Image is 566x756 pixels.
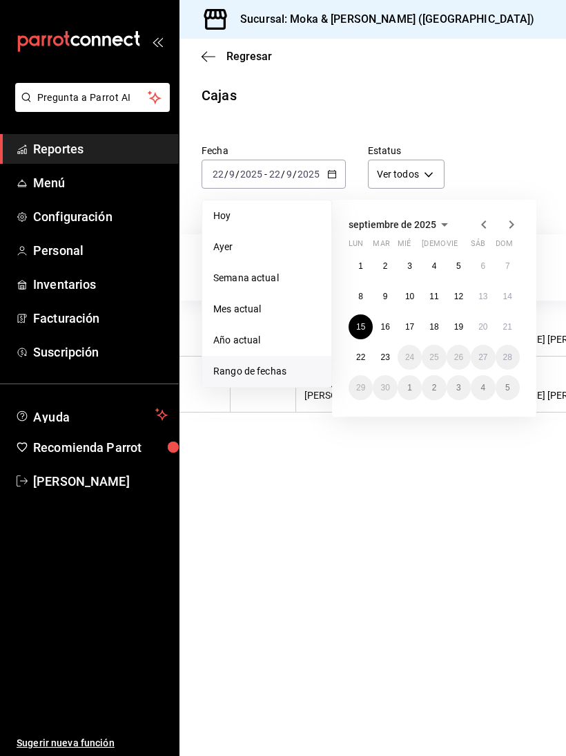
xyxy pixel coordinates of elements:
span: Regresar [226,50,272,63]
button: 1 de octubre de 2025 [398,375,422,400]
button: 5 de octubre de 2025 [496,375,520,400]
abbr: 18 de septiembre de 2025 [429,322,438,332]
abbr: 11 de septiembre de 2025 [429,292,438,301]
button: Regresar [202,50,272,63]
span: Configuración [33,207,168,226]
span: / [293,169,297,180]
button: 18 de septiembre de 2025 [422,314,446,339]
span: Menú [33,173,168,192]
span: Rango de fechas [213,364,320,379]
abbr: 14 de septiembre de 2025 [503,292,512,301]
span: Mes actual [213,302,320,316]
abbr: 30 de septiembre de 2025 [380,383,389,393]
div: Ver todos [368,160,445,189]
span: Ayer [213,240,320,254]
abbr: 1 de octubre de 2025 [407,383,412,393]
abbr: 26 de septiembre de 2025 [454,352,463,362]
abbr: 12 de septiembre de 2025 [454,292,463,301]
button: 3 de octubre de 2025 [447,375,471,400]
abbr: 6 de septiembre de 2025 [480,261,485,271]
span: Ayuda [33,406,150,423]
abbr: 4 de octubre de 2025 [480,383,485,393]
button: 3 de septiembre de 2025 [398,254,422,278]
abbr: martes [373,239,389,254]
button: 14 de septiembre de 2025 [496,284,520,309]
span: Sugerir nueva función [17,736,168,750]
span: - [264,169,267,180]
abbr: 25 de septiembre de 2025 [429,352,438,362]
button: 2 de octubre de 2025 [422,375,446,400]
span: Suscripción [33,343,168,361]
abbr: 5 de septiembre de 2025 [456,261,461,271]
span: / [235,169,240,180]
abbr: lunes [349,239,363,254]
span: [PERSON_NAME] [33,472,168,491]
abbr: sábado [471,239,485,254]
span: Hoy [213,209,320,223]
button: 22 de septiembre de 2025 [349,345,373,370]
abbr: 2 de octubre de 2025 [432,383,437,393]
abbr: 22 de septiembre de 2025 [356,352,365,362]
button: 29 de septiembre de 2025 [349,375,373,400]
input: -- [286,169,293,180]
button: 24 de septiembre de 2025 [398,345,422,370]
button: 13 de septiembre de 2025 [471,284,495,309]
abbr: miércoles [398,239,411,254]
span: / [224,169,228,180]
abbr: viernes [447,239,458,254]
abbr: 16 de septiembre de 2025 [380,322,389,332]
button: 27 de septiembre de 2025 [471,345,495,370]
abbr: 10 de septiembre de 2025 [405,292,414,301]
abbr: 3 de octubre de 2025 [456,383,461,393]
button: 25 de septiembre de 2025 [422,345,446,370]
h3: Sucursal: Moka & [PERSON_NAME] ([GEOGRAPHIC_DATA]) [229,11,535,28]
button: 23 de septiembre de 2025 [373,345,397,370]
abbr: 21 de septiembre de 2025 [503,322,512,332]
button: 15 de septiembre de 2025 [349,314,373,339]
span: septiembre de 2025 [349,219,436,230]
abbr: 2 de septiembre de 2025 [383,261,388,271]
abbr: 27 de septiembre de 2025 [478,352,487,362]
abbr: 28 de septiembre de 2025 [503,352,512,362]
abbr: 17 de septiembre de 2025 [405,322,414,332]
abbr: 1 de septiembre de 2025 [358,261,363,271]
span: Año actual [213,333,320,348]
button: 9 de septiembre de 2025 [373,284,397,309]
button: 10 de septiembre de 2025 [398,284,422,309]
input: ---- [297,169,320,180]
abbr: 9 de septiembre de 2025 [383,292,388,301]
input: ---- [240,169,263,180]
button: 17 de septiembre de 2025 [398,314,422,339]
span: Facturación [33,309,168,328]
button: 4 de octubre de 2025 [471,375,495,400]
abbr: domingo [496,239,513,254]
button: 1 de septiembre de 2025 [349,254,373,278]
button: 28 de septiembre de 2025 [496,345,520,370]
abbr: 8 de septiembre de 2025 [358,292,363,301]
button: Pregunta a Parrot AI [15,83,170,112]
span: Pregunta a Parrot AI [37,91,148,105]
input: -- [269,169,281,180]
abbr: 19 de septiembre de 2025 [454,322,463,332]
input: -- [212,169,224,180]
abbr: 5 de octubre de 2025 [505,383,510,393]
button: 12 de septiembre de 2025 [447,284,471,309]
button: 5 de septiembre de 2025 [447,254,471,278]
button: 7 de septiembre de 2025 [496,254,520,278]
button: septiembre de 2025 [349,216,453,233]
span: Recomienda Parrot [33,438,168,457]
abbr: jueves [422,239,503,254]
button: 4 de septiembre de 2025 [422,254,446,278]
abbr: 13 de septiembre de 2025 [478,292,487,301]
label: Estatus [368,146,445,155]
a: Pregunta a Parrot AI [10,100,170,115]
abbr: 7 de septiembre de 2025 [505,261,510,271]
button: 8 de septiembre de 2025 [349,284,373,309]
abbr: 4 de septiembre de 2025 [432,261,437,271]
abbr: 24 de septiembre de 2025 [405,352,414,362]
abbr: 15 de septiembre de 2025 [356,322,365,332]
span: Reportes [33,140,168,158]
button: 21 de septiembre de 2025 [496,314,520,339]
abbr: 29 de septiembre de 2025 [356,383,365,393]
span: / [281,169,285,180]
